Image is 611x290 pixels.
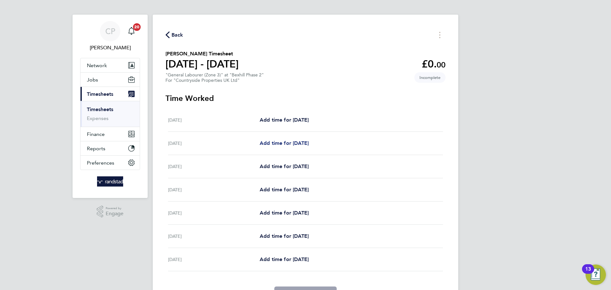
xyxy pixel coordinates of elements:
div: [DATE] [168,139,260,147]
a: Add time for [DATE] [260,232,309,240]
button: Timesheets [81,87,140,101]
a: Add time for [DATE] [260,139,309,147]
span: 00 [437,60,446,69]
button: Network [81,58,140,72]
a: Add time for [DATE] [260,186,309,194]
span: CP [105,27,115,35]
div: 13 [585,269,591,277]
span: Reports [87,145,105,152]
app-decimal: £0. [422,58,446,70]
div: [DATE] [168,163,260,170]
span: Add time for [DATE] [260,233,309,239]
nav: Main navigation [73,15,148,198]
span: Timesheets [87,91,113,97]
button: Back [165,31,183,39]
div: Timesheets [81,101,140,127]
span: Back [172,31,183,39]
button: Open Resource Center, 13 new notifications [586,265,606,285]
h2: [PERSON_NAME] Timesheet [165,50,239,58]
span: Add time for [DATE] [260,256,309,262]
a: Go to home page [80,176,140,187]
div: [DATE] [168,116,260,124]
span: Add time for [DATE] [260,163,309,169]
button: Reports [81,141,140,155]
button: Finance [81,127,140,141]
a: Add time for [DATE] [260,116,309,124]
a: Add time for [DATE] [260,209,309,217]
span: Add time for [DATE] [260,187,309,193]
span: Engage [106,211,123,216]
div: "General Labourer (Zone 3)" at "Bexhill Phase 2" [165,72,264,83]
a: Add time for [DATE] [260,163,309,170]
span: Powered by [106,206,123,211]
span: Network [87,62,107,68]
span: Jobs [87,77,98,83]
span: 20 [133,23,141,31]
div: [DATE] [168,209,260,217]
button: Jobs [81,73,140,87]
span: Add time for [DATE] [260,117,309,123]
button: Preferences [81,156,140,170]
span: Add time for [DATE] [260,210,309,216]
div: For "Countryside Properties UK Ltd" [165,78,264,83]
span: Add time for [DATE] [260,140,309,146]
span: Preferences [87,160,114,166]
a: Add time for [DATE] [260,256,309,263]
div: [DATE] [168,186,260,194]
button: Timesheets Menu [434,30,446,40]
a: CP[PERSON_NAME] [80,21,140,52]
span: This timesheet is Incomplete. [414,72,446,83]
a: Expenses [87,115,109,121]
h1: [DATE] - [DATE] [165,58,239,70]
span: Finance [87,131,105,137]
img: randstad-logo-retina.png [97,176,123,187]
div: [DATE] [168,232,260,240]
h3: Time Worked [165,93,446,103]
span: Ciaran Poole [80,44,140,52]
a: Powered byEngage [97,206,124,218]
div: [DATE] [168,256,260,263]
a: 20 [125,21,138,41]
a: Timesheets [87,106,113,112]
